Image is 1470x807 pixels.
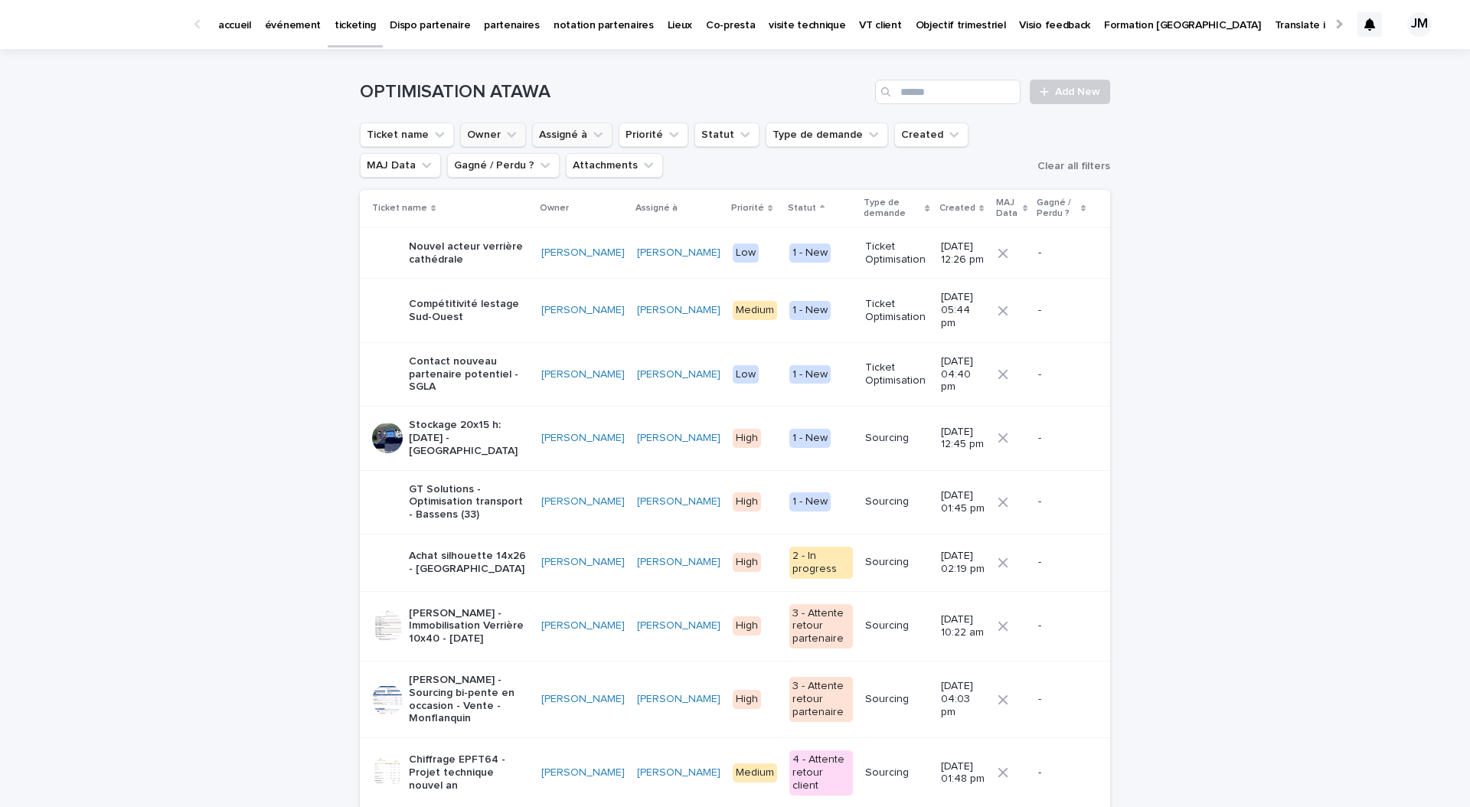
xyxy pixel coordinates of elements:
[733,492,761,511] div: High
[941,291,985,329] p: [DATE] 05:44 pm
[789,301,831,320] div: 1 - New
[865,619,928,632] p: Sourcing
[766,123,888,147] button: Type de demande
[360,470,1110,534] tr: GT Solutions - Optimisation transport - Bassens (33)[PERSON_NAME] [PERSON_NAME] High1 - NewSourci...
[360,591,1110,661] tr: [PERSON_NAME] - Immobilisation Verrière 10x40 - [DATE][PERSON_NAME] [PERSON_NAME] High3 - Attente...
[619,123,688,147] button: Priorité
[1038,619,1086,632] p: -
[409,607,529,645] p: [PERSON_NAME] - Immobilisation Verrière 10x40 - [DATE]
[865,240,928,266] p: Ticket Optimisation
[733,429,761,448] div: High
[865,495,928,508] p: Sourcing
[1030,80,1110,104] a: Add New
[733,553,761,572] div: High
[789,677,853,721] div: 3 - Attente retour partenaire
[637,619,720,632] a: [PERSON_NAME]
[566,153,663,178] button: Attachments
[865,693,928,706] p: Sourcing
[941,550,985,576] p: [DATE] 02:19 pm
[637,304,720,317] a: [PERSON_NAME]
[1037,161,1110,172] span: Clear all filters
[409,674,529,725] p: [PERSON_NAME] - Sourcing bi-pente en occasion - Vente - Monflanquin
[731,200,764,217] p: Priorité
[635,200,678,217] p: Assigné à
[360,342,1110,406] tr: Contact nouveau partenaire potentiel - SGLA[PERSON_NAME] [PERSON_NAME] Low1 - NewTicket Optimisat...
[360,407,1110,470] tr: Stockage 20x15 h:[DATE] - [GEOGRAPHIC_DATA][PERSON_NAME] [PERSON_NAME] High1 - NewSourcing[DATE] ...
[1038,693,1086,706] p: -
[865,766,928,779] p: Sourcing
[541,304,625,317] a: [PERSON_NAME]
[865,361,928,387] p: Ticket Optimisation
[789,750,853,795] div: 4 - Attente retour client
[875,80,1021,104] input: Search
[789,604,853,649] div: 3 - Attente retour partenaire
[941,240,985,266] p: [DATE] 12:26 pm
[532,123,612,147] button: Assigné à
[637,247,720,260] a: [PERSON_NAME]
[360,153,441,178] button: MAJ Data
[360,227,1110,279] tr: Nouvel acteur verrière cathédrale[PERSON_NAME] [PERSON_NAME] Low1 - NewTicket Optimisation[DATE] ...
[637,495,720,508] a: [PERSON_NAME]
[789,243,831,263] div: 1 - New
[1038,432,1086,445] p: -
[1038,368,1086,381] p: -
[409,483,529,521] p: GT Solutions - Optimisation transport - Bassens (33)
[1038,247,1086,260] p: -
[894,123,969,147] button: Created
[789,429,831,448] div: 1 - New
[941,426,985,452] p: [DATE] 12:45 pm
[541,432,625,445] a: [PERSON_NAME]
[637,432,720,445] a: [PERSON_NAME]
[941,489,985,515] p: [DATE] 01:45 pm
[1038,556,1086,569] p: -
[31,9,179,40] img: Ls34BcGeRexTGTNfXpUC
[1038,304,1086,317] p: -
[447,153,560,178] button: Gagné / Perdu ?
[865,298,928,324] p: Ticket Optimisation
[360,661,1110,737] tr: [PERSON_NAME] - Sourcing bi-pente en occasion - Vente - Monflanquin[PERSON_NAME] [PERSON_NAME] Hi...
[733,365,759,384] div: Low
[541,766,625,779] a: [PERSON_NAME]
[996,194,1019,223] p: MAJ Data
[865,432,928,445] p: Sourcing
[864,194,921,223] p: Type de demande
[409,240,529,266] p: Nouvel acteur verrière cathédrale
[409,753,529,792] p: Chiffrage EPFT64 - Projet technique nouvel an
[372,200,427,217] p: Ticket name
[1031,155,1110,178] button: Clear all filters
[1055,87,1100,97] span: Add New
[409,298,529,324] p: Compétitivité lestage Sud-Ouest
[409,550,529,576] p: Achat silhouette 14x26 - [GEOGRAPHIC_DATA]
[733,763,777,782] div: Medium
[733,243,759,263] div: Low
[941,760,985,786] p: [DATE] 01:48 pm
[733,301,777,320] div: Medium
[1037,194,1077,223] p: Gagné / Perdu ?
[541,556,625,569] a: [PERSON_NAME]
[1407,12,1432,37] div: JM
[694,123,759,147] button: Statut
[941,680,985,718] p: [DATE] 04:03 pm
[733,690,761,709] div: High
[789,492,831,511] div: 1 - New
[788,200,816,217] p: Statut
[409,419,529,457] p: Stockage 20x15 h:[DATE] - [GEOGRAPHIC_DATA]
[1038,495,1086,508] p: -
[360,81,869,103] h1: OPTIMISATION ATAWA
[541,619,625,632] a: [PERSON_NAME]
[637,368,720,381] a: [PERSON_NAME]
[637,766,720,779] a: [PERSON_NAME]
[360,123,454,147] button: Ticket name
[789,365,831,384] div: 1 - New
[360,534,1110,591] tr: Achat silhouette 14x26 - [GEOGRAPHIC_DATA][PERSON_NAME] [PERSON_NAME] High2 - In progressSourcing...
[541,693,625,706] a: [PERSON_NAME]
[460,123,526,147] button: Owner
[941,613,985,639] p: [DATE] 10:22 am
[939,200,975,217] p: Created
[865,556,928,569] p: Sourcing
[541,247,625,260] a: [PERSON_NAME]
[409,355,529,394] p: Contact nouveau partenaire potentiel - SGLA
[789,547,853,579] div: 2 - In progress
[541,495,625,508] a: [PERSON_NAME]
